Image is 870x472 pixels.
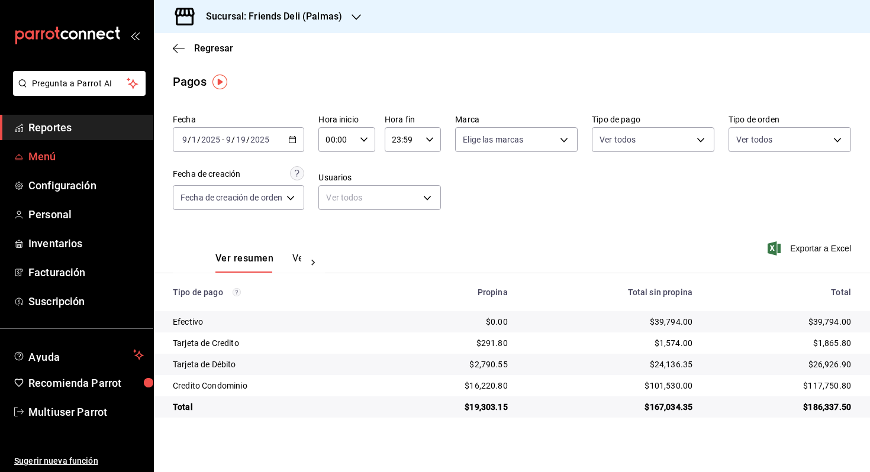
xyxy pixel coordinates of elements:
h3: Sucursal: Friends Deli (Palmas) [196,9,342,24]
span: / [188,135,191,144]
div: Pagos [173,73,207,90]
span: Elige las marcas [463,134,523,146]
input: -- [225,135,231,144]
label: Tipo de pago [592,115,714,124]
span: - [222,135,224,144]
div: Total [711,287,851,297]
button: Regresar [173,43,233,54]
img: Tooltip marker [212,75,227,89]
div: Fecha de creación [173,168,240,180]
div: Ver todos [318,185,441,210]
svg: Los pagos realizados con Pay y otras terminales son montos brutos. [233,288,241,296]
div: $186,337.50 [711,401,851,413]
button: Exportar a Excel [770,241,851,256]
div: Tarjeta de Credito [173,337,371,349]
span: Ver todos [600,134,636,146]
button: Pregunta a Parrot AI [13,71,146,96]
span: Recomienda Parrot [28,375,144,391]
label: Usuarios [318,173,441,182]
span: / [231,135,235,144]
span: Sugerir nueva función [14,455,144,467]
div: $0.00 [390,316,508,328]
span: Suscripción [28,293,144,309]
span: Configuración [28,177,144,193]
label: Tipo de orden [729,115,851,124]
div: $26,926.90 [711,358,851,370]
span: Regresar [194,43,233,54]
div: Tipo de pago [173,287,371,297]
span: / [246,135,250,144]
div: $101,530.00 [527,380,692,392]
button: open_drawer_menu [130,31,140,40]
button: Ver pagos [292,253,337,273]
span: Ver todos [736,134,772,146]
span: Personal [28,206,144,222]
span: Reportes [28,119,144,135]
button: Ver resumen [215,253,273,273]
div: $1,574.00 [527,337,692,349]
div: $117,750.80 [711,380,851,392]
label: Hora inicio [318,115,375,124]
div: navigation tabs [215,253,301,273]
input: ---- [201,135,221,144]
input: ---- [250,135,270,144]
label: Marca [455,115,578,124]
div: $39,794.00 [527,316,692,328]
div: $39,794.00 [711,316,851,328]
div: Credito Condominio [173,380,371,392]
span: Ayuda [28,348,128,362]
div: $2,790.55 [390,358,508,370]
div: $19,303.15 [390,401,508,413]
a: Pregunta a Parrot AI [8,86,146,98]
input: -- [236,135,246,144]
div: $16,220.80 [390,380,508,392]
div: $24,136.35 [527,358,692,370]
div: $291.80 [390,337,508,349]
div: Total [173,401,371,413]
input: -- [191,135,197,144]
div: Efectivo [173,316,371,328]
span: Multiuser Parrot [28,404,144,420]
span: / [197,135,201,144]
div: Tarjeta de Débito [173,358,371,370]
span: Fecha de creación de orden [181,192,282,203]
div: $167,034.35 [527,401,692,413]
span: Pregunta a Parrot AI [32,77,127,90]
label: Hora fin [385,115,441,124]
span: Facturación [28,264,144,280]
label: Fecha [173,115,304,124]
div: Total sin propina [527,287,692,297]
span: Inventarios [28,235,144,251]
input: -- [182,135,188,144]
div: Propina [390,287,508,297]
span: Menú [28,148,144,164]
div: $1,865.80 [711,337,851,349]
